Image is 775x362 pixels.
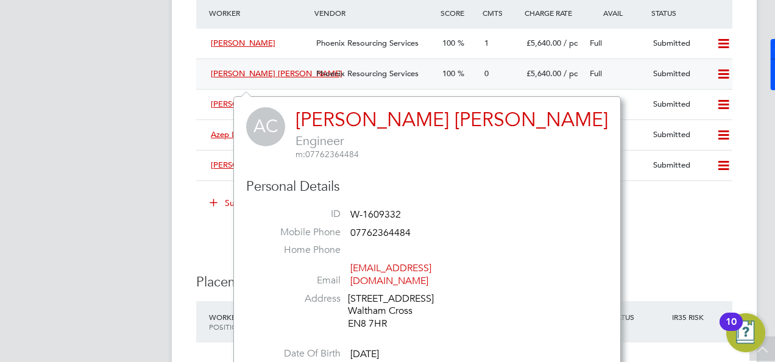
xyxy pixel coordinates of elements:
[648,155,712,176] div: Submitted
[295,108,608,132] a: [PERSON_NAME] [PERSON_NAME]
[437,2,480,24] div: Score
[590,68,602,79] span: Full
[211,99,275,109] span: [PERSON_NAME]
[196,274,732,291] h3: Placements
[255,208,341,221] label: ID
[206,306,290,338] div: Worker
[648,64,712,84] div: Submitted
[201,193,292,213] button: Submit Worker
[255,226,341,239] label: Mobile Phone
[255,274,341,287] label: Email
[311,2,437,24] div: Vendor
[350,348,379,360] span: [DATE]
[590,38,602,48] span: Full
[211,38,275,48] span: [PERSON_NAME]
[726,313,765,352] button: Open Resource Center, 10 new notifications
[255,293,341,305] label: Address
[526,68,561,79] span: £5,640.00
[484,38,489,48] span: 1
[442,68,455,79] span: 100
[350,208,401,221] span: W-1609332
[606,306,670,328] div: Status
[564,38,578,48] span: / pc
[295,149,305,160] span: m:
[348,293,464,330] div: [STREET_ADDRESS] Waltham Cross EN8 7HR
[209,312,243,332] span: / Position
[211,160,275,170] span: [PERSON_NAME]
[211,129,250,140] span: Azep Latip
[648,94,712,115] div: Submitted
[206,2,311,24] div: Worker
[585,2,648,24] div: Avail
[295,133,608,149] span: Engineer
[648,2,732,24] div: Status
[484,68,489,79] span: 0
[316,38,419,48] span: Phoenix Resourcing Services
[648,34,712,54] div: Submitted
[350,227,411,239] span: 07762364484
[295,149,359,160] span: 07762364484
[526,38,561,48] span: £5,640.00
[255,347,341,360] label: Date Of Birth
[648,125,712,145] div: Submitted
[350,262,431,287] a: [EMAIL_ADDRESS][DOMAIN_NAME]
[669,306,711,328] div: IR35 Risk
[255,244,341,257] label: Home Phone
[211,68,342,79] span: [PERSON_NAME] [PERSON_NAME]
[246,178,608,196] h3: Personal Details
[442,38,455,48] span: 100
[316,68,419,79] span: Phoenix Resourcing Services
[246,107,285,146] span: AC
[726,322,737,338] div: 10
[564,68,578,79] span: / pc
[480,2,522,24] div: Cmts
[522,2,585,24] div: Charge Rate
